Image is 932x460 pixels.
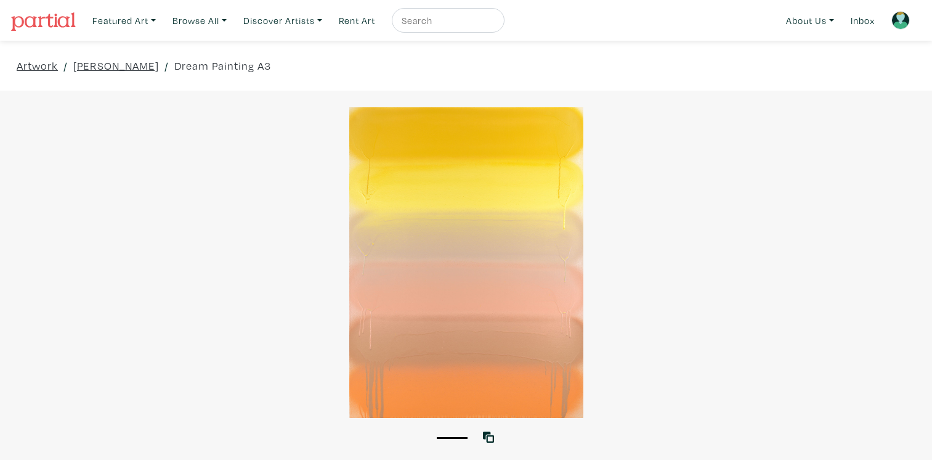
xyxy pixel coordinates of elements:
[167,8,232,33] a: Browse All
[87,8,161,33] a: Featured Art
[780,8,840,33] a: About Us
[333,8,381,33] a: Rent Art
[437,437,468,439] button: 1 of 1
[400,13,493,28] input: Search
[174,57,271,74] a: Dream Painting A3
[845,8,880,33] a: Inbox
[891,11,910,30] img: avatar.png
[17,57,58,74] a: Artwork
[164,57,169,74] span: /
[238,8,328,33] a: Discover Artists
[73,57,159,74] a: [PERSON_NAME]
[63,57,68,74] span: /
